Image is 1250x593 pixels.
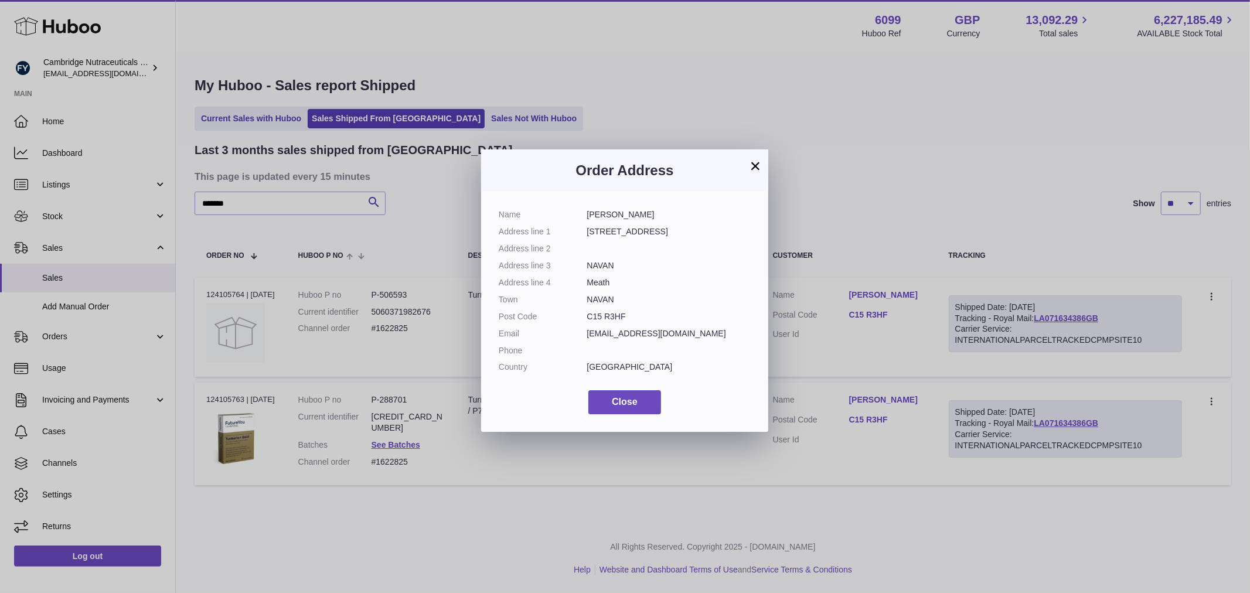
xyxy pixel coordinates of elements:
[499,362,587,373] dt: Country
[499,260,587,271] dt: Address line 3
[499,209,587,220] dt: Name
[587,260,751,271] dd: NAVAN
[499,277,587,288] dt: Address line 4
[587,294,751,305] dd: NAVAN
[587,328,751,339] dd: [EMAIL_ADDRESS][DOMAIN_NAME]
[499,243,587,254] dt: Address line 2
[587,311,751,322] dd: C15 R3HF
[499,345,587,356] dt: Phone
[612,397,638,407] span: Close
[499,294,587,305] dt: Town
[499,328,587,339] dt: Email
[499,161,751,180] h3: Order Address
[748,159,762,173] button: ×
[499,226,587,237] dt: Address line 1
[587,209,751,220] dd: [PERSON_NAME]
[587,277,751,288] dd: Meath
[588,390,661,414] button: Close
[587,362,751,373] dd: [GEOGRAPHIC_DATA]
[499,311,587,322] dt: Post Code
[587,226,751,237] dd: [STREET_ADDRESS]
